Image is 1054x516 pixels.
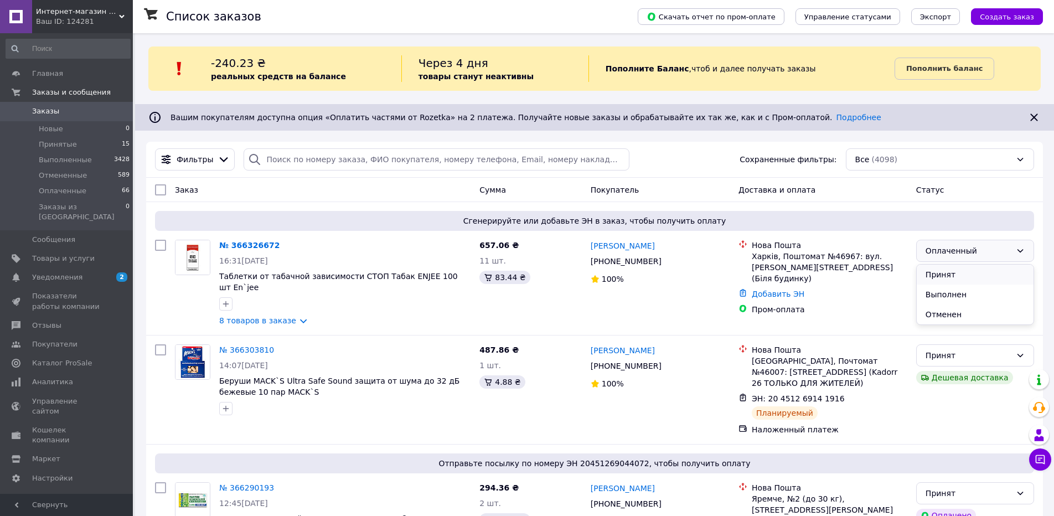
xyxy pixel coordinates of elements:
[32,339,77,349] span: Покупатели
[917,285,1034,305] li: Выполнен
[32,254,95,264] span: Товары и услуги
[171,60,188,77] img: :exclamation:
[1029,448,1051,471] button: Чат с покупателем
[244,148,629,171] input: Поиск по номеру заказа, ФИО покупателя, номеру телефона, Email, номеру накладной
[116,272,127,282] span: 2
[166,10,261,23] h1: Список заказов
[159,458,1030,469] span: Отправьте посылку по номеру ЭН 20451269044072, чтобы получить оплату
[606,64,689,73] b: Пополните Баланс
[39,155,92,165] span: Выполненные
[122,186,130,196] span: 66
[917,265,1034,285] li: Принят
[39,202,126,222] span: Заказы из [GEOGRAPHIC_DATA]
[32,473,73,483] span: Настройки
[926,349,1011,362] div: Принят
[588,496,664,512] div: [PHONE_NUMBER]
[175,185,198,194] span: Заказ
[219,241,280,250] a: № 366326672
[917,305,1034,324] li: Отменен
[211,56,266,70] span: -240.23 ₴
[916,185,944,194] span: Статус
[32,377,73,387] span: Аналитика
[752,240,907,251] div: Нова Пошта
[219,272,458,292] span: Таблетки от табачной зависимости СТОП Табак ENJEE 100 шт En`jee
[895,58,994,80] a: Пополнить баланс
[32,358,92,368] span: Каталог ProSale
[602,275,624,283] span: 100%
[122,140,130,149] span: 15
[479,375,525,389] div: 4.88 ₴
[855,154,870,165] span: Все
[219,483,274,492] a: № 366290193
[836,113,881,122] a: Подробнее
[591,483,655,494] a: [PERSON_NAME]
[36,7,119,17] span: Интернет-магазин БАДов и косметики
[738,185,815,194] span: Доставка и оплата
[752,482,907,493] div: Нова Пошта
[32,69,63,79] span: Главная
[871,155,897,164] span: (4098)
[479,483,519,492] span: 294.36 ₴
[32,235,75,245] span: Сообщения
[32,106,59,116] span: Заказы
[177,154,213,165] span: Фильтры
[39,186,86,196] span: Оплаченные
[591,185,639,194] span: Покупатель
[591,240,655,251] a: [PERSON_NAME]
[752,251,907,284] div: Харків, Поштомат №46967: вул. [PERSON_NAME][STREET_ADDRESS] (Біля будинку)
[752,304,907,315] div: Пром-оплата
[126,124,130,134] span: 0
[126,202,130,222] span: 0
[32,396,102,416] span: Управление сайтом
[911,8,960,25] button: Экспорт
[647,12,776,22] span: Скачать отчет по пром-оплате
[752,424,907,435] div: Наложенный платеж
[479,499,501,508] span: 2 шт.
[219,316,296,325] a: 8 товаров в заказе
[906,64,983,73] b: Пополнить баланс
[588,55,895,82] div: , чтоб и далее получать заказы
[752,406,818,420] div: Планируемый
[752,394,845,403] span: ЭН: 20 4512 6914 1916
[39,140,77,149] span: Принятые
[32,425,102,445] span: Кошелек компании
[32,272,82,282] span: Уведомления
[588,358,664,374] div: [PHONE_NUMBER]
[479,185,506,194] span: Сумма
[175,240,210,275] img: Фото товару
[114,155,130,165] span: 3428
[795,8,900,25] button: Управление статусами
[118,171,130,180] span: 589
[32,321,61,331] span: Отзывы
[752,493,907,515] div: Яремче, №2 (до 30 кг), [STREET_ADDRESS][PERSON_NAME]
[479,345,519,354] span: 487.86 ₴
[36,17,133,27] div: Ваш ID: 124281
[920,13,951,21] span: Экспорт
[170,113,881,122] span: Вашим покупателям доступна опция «Оплатить частями от Rozetka» на 2 платежа. Получайте новые зака...
[32,87,111,97] span: Заказы и сообщения
[602,379,624,388] span: 100%
[638,8,784,25] button: Скачать отчет по пром-оплате
[752,355,907,389] div: [GEOGRAPHIC_DATA], Почтомат №46007: [STREET_ADDRESS] (Kadorr 26 ТОЛЬКО ДЛЯ ЖИТЕЛЕЙ)
[219,256,268,265] span: 16:31[DATE]
[479,361,501,370] span: 1 шт.
[418,56,488,70] span: Через 4 дня
[175,345,210,379] img: Фото товару
[32,454,60,464] span: Маркет
[219,345,274,354] a: № 366303810
[804,13,891,21] span: Управление статусами
[479,256,506,265] span: 11 шт.
[219,376,459,396] a: Беруши MACK`S Ultra Safe Sound защита от шума до 32 дБ бежевые 10 пар MACK`S
[219,499,268,508] span: 12:45[DATE]
[32,291,102,311] span: Показатели работы компании
[960,12,1043,20] a: Создать заказ
[418,72,534,81] b: товары станут неактивны
[926,487,1011,499] div: Принят
[39,124,63,134] span: Новые
[980,13,1034,21] span: Создать заказ
[752,290,804,298] a: Добавить ЭН
[479,271,530,284] div: 83.44 ₴
[211,72,346,81] b: реальных средств на балансе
